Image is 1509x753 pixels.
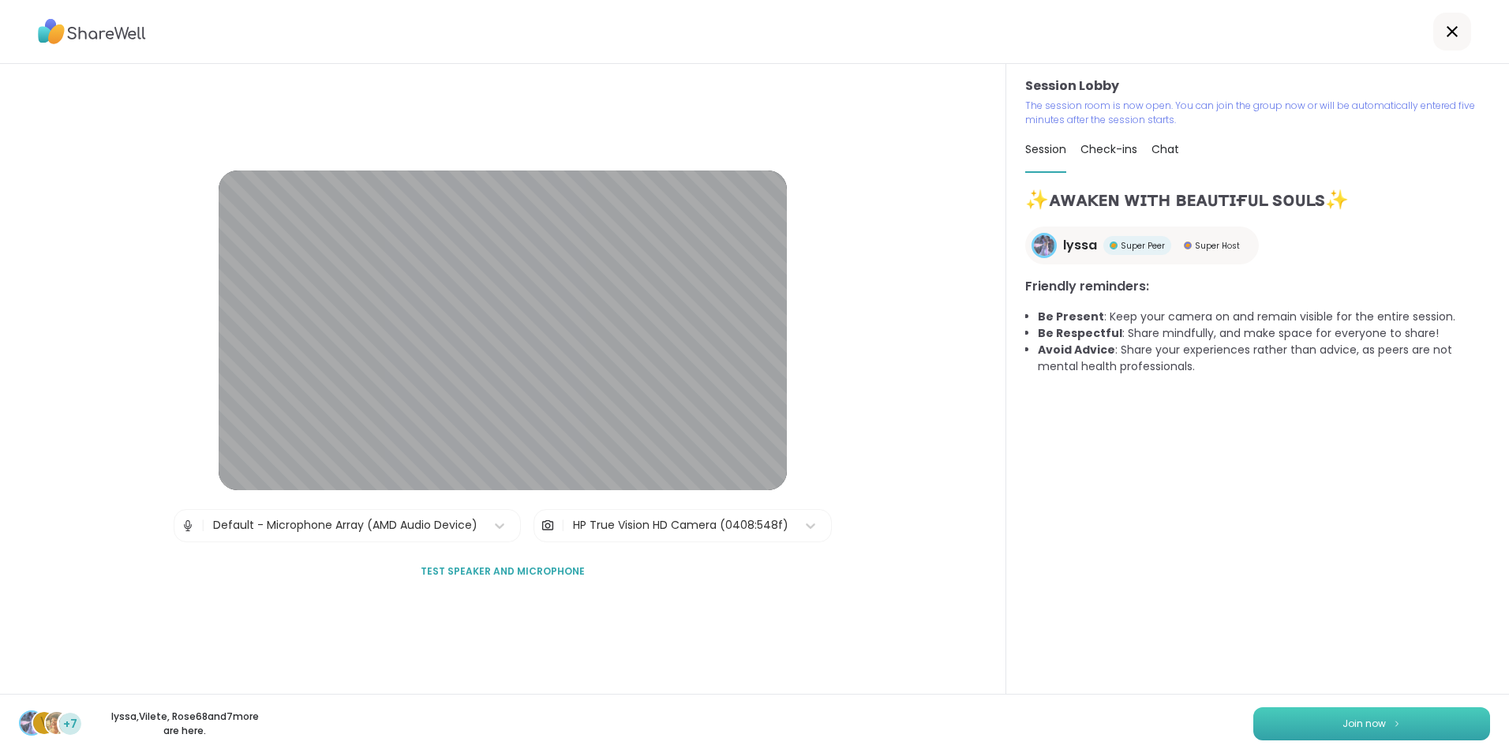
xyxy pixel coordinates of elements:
[1025,99,1490,127] p: The session room is now open. You can join the group now or will be automatically entered five mi...
[1038,309,1104,324] b: Be Present
[96,710,273,738] p: lyssa , Vilete , Rose68 and 7 more are here.
[1195,240,1240,252] span: Super Host
[1063,236,1097,255] span: lyssa
[1038,342,1490,375] li: : Share your experiences rather than advice, as peers are not mental health professionals.
[63,716,77,732] span: +7
[1038,325,1490,342] li: : Share mindfully, and make space for everyone to share!
[46,712,68,734] img: Rose68
[1025,227,1259,264] a: lyssalyssaSuper PeerSuper PeerSuper HostSuper Host
[1080,141,1137,157] span: Check-ins
[1184,242,1192,249] img: Super Host
[38,13,146,50] img: ShareWell Logo
[21,712,43,734] img: lyssa
[1110,242,1118,249] img: Super Peer
[1034,235,1054,256] img: lyssa
[1038,309,1490,325] li: : Keep your camera on and remain visible for the entire session.
[541,510,555,541] img: Camera
[1151,141,1179,157] span: Chat
[1392,719,1402,728] img: ShareWell Logomark
[1253,707,1490,740] button: Join now
[1025,77,1490,96] h3: Session Lobby
[181,510,195,541] img: Microphone
[1025,185,1490,214] h1: ✨ᴀᴡᴀᴋᴇɴ ᴡɪᴛʜ ʙᴇᴀᴜᴛɪғᴜʟ sᴏᴜʟs✨
[40,713,49,733] span: V
[1038,325,1122,341] b: Be Respectful
[1038,342,1115,358] b: Avoid Advice
[201,510,205,541] span: |
[1121,240,1165,252] span: Super Peer
[1025,141,1066,157] span: Session
[561,510,565,541] span: |
[1342,717,1386,731] span: Join now
[573,517,788,534] div: HP True Vision HD Camera (0408:548f)
[421,564,585,579] span: Test speaker and microphone
[414,555,591,588] button: Test speaker and microphone
[213,517,477,534] div: Default - Microphone Array (AMD Audio Device)
[1025,277,1490,296] h3: Friendly reminders:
